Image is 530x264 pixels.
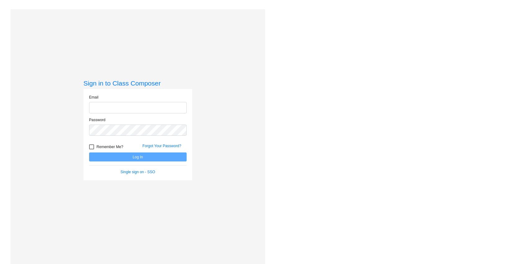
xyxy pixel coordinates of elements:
label: Password [89,117,106,123]
a: Single sign on - SSO [120,170,155,174]
button: Log In [89,152,187,161]
h3: Sign in to Class Composer [84,79,192,87]
label: Email [89,95,98,100]
a: Forgot Your Password? [143,144,181,148]
span: Remember Me? [97,143,123,151]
